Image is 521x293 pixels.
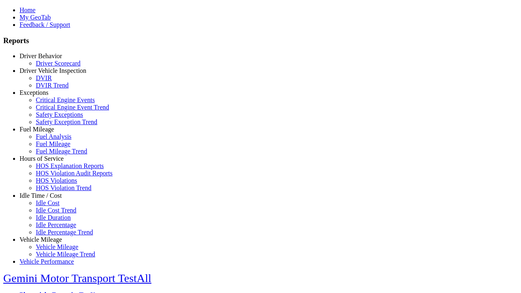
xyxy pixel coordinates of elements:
a: Driver Vehicle Inspection [20,67,86,74]
a: HOS Violation Trend [36,184,92,191]
a: HOS Violations [36,177,77,184]
a: Fuel Mileage [36,140,70,147]
a: Vehicle Performance [20,258,74,265]
a: My GeoTab [20,14,51,21]
a: Driver Behavior [20,52,62,59]
a: Critical Engine Event Trend [36,104,109,111]
a: Idle Percentage Trend [36,229,93,236]
a: Idle Duration [36,214,71,221]
a: Driver Scorecard [36,60,81,67]
a: Exceptions [20,89,48,96]
a: Vehicle Mileage [36,243,78,250]
a: Idle Cost [36,199,59,206]
a: Gemini Motor Transport TestAll [3,272,151,284]
a: Home [20,7,35,13]
a: Fuel Analysis [36,133,72,140]
a: Critical Engine Events [36,96,95,103]
a: Vehicle Mileage [20,236,62,243]
a: DVIR [36,74,52,81]
a: Fuel Mileage [20,126,54,133]
a: DVIR Trend [36,82,68,89]
a: Hours of Service [20,155,63,162]
a: Idle Cost Trend [36,207,77,214]
h3: Reports [3,36,518,45]
a: Idle Time / Cost [20,192,62,199]
a: HOS Explanation Reports [36,162,104,169]
a: Idle Percentage [36,221,76,228]
a: Feedback / Support [20,21,70,28]
a: HOS Violation Audit Reports [36,170,113,177]
a: Fuel Mileage Trend [36,148,87,155]
a: Safety Exception Trend [36,118,97,125]
a: Safety Exceptions [36,111,83,118]
a: Vehicle Mileage Trend [36,251,95,258]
